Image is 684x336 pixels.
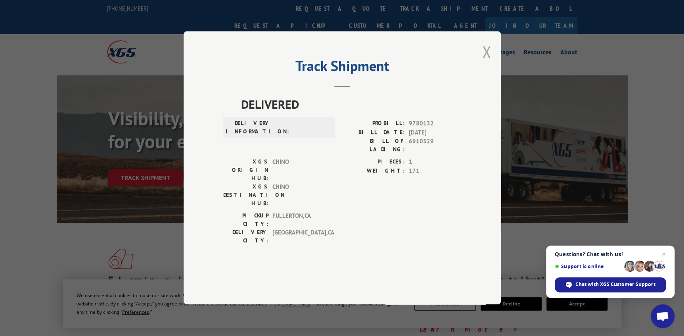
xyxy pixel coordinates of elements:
label: WEIGHT: [342,167,405,176]
label: XGS DESTINATION HUB: [223,183,268,208]
h2: Track Shipment [223,60,461,75]
div: Open chat [651,304,674,328]
label: PIECES: [342,158,405,167]
span: CHINO [272,158,326,183]
span: 6910329 [409,137,461,154]
label: DELIVERY INFORMATION: [226,119,270,136]
span: Close chat [659,250,669,259]
span: Chat with XGS Customer Support [575,281,655,288]
label: PROBILL: [342,119,405,129]
label: DELIVERY CITY: [223,228,268,245]
label: BILL DATE: [342,128,405,137]
span: 1 [409,158,461,167]
label: BILL OF LADING: [342,137,405,154]
label: XGS ORIGIN HUB: [223,158,268,183]
span: FULLERTON , CA [272,212,326,228]
span: [DATE] [409,128,461,137]
span: Support is online [555,263,621,269]
label: PICKUP CITY: [223,212,268,228]
div: Chat with XGS Customer Support [555,277,666,292]
span: Questions? Chat with us! [555,251,666,257]
span: 9780132 [409,119,461,129]
span: DELIVERED [241,96,461,113]
span: CHINO [272,183,326,208]
span: 171 [409,167,461,176]
span: [GEOGRAPHIC_DATA] , CA [272,228,326,245]
button: Close modal [482,41,491,62]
